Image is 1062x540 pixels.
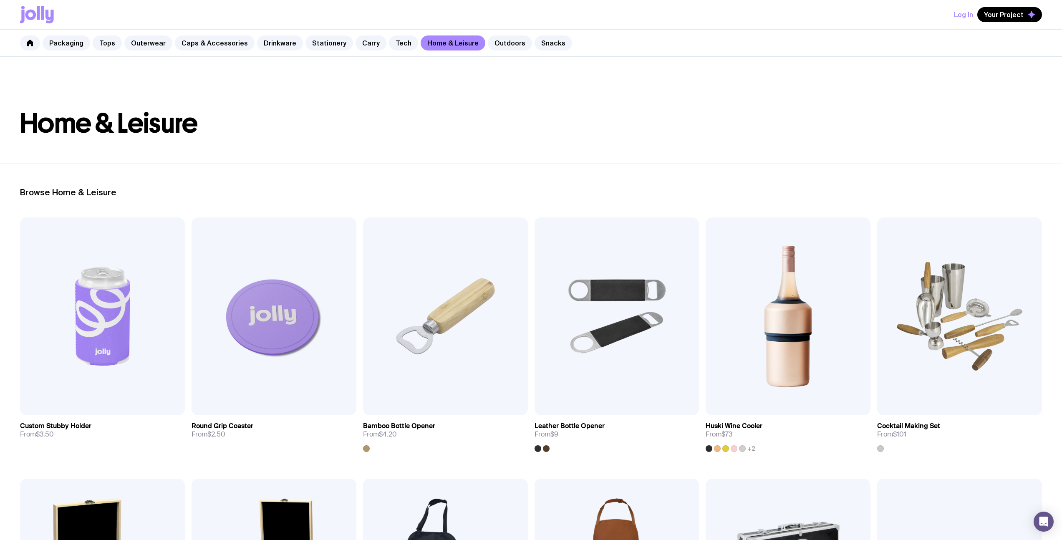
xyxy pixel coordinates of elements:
a: Cocktail Making SetFrom$101 [877,415,1042,452]
span: From [363,430,397,439]
a: Drinkware [257,35,303,50]
span: From [20,430,54,439]
span: From [535,430,558,439]
a: Bamboo Bottle OpenerFrom$4.20 [363,415,528,452]
span: $2.50 [207,430,225,439]
button: Your Project [977,7,1042,22]
span: $4.20 [379,430,397,439]
a: Round Grip CoasterFrom$2.50 [192,415,356,445]
span: $9 [550,430,558,439]
a: Tops [93,35,122,50]
span: Your Project [984,10,1024,19]
a: Stationery [305,35,353,50]
h3: Cocktail Making Set [877,422,940,430]
a: Huski Wine CoolerFrom$73+2 [706,415,870,452]
a: Caps & Accessories [175,35,255,50]
span: From [706,430,732,439]
h1: Home & Leisure [20,110,1042,137]
a: Outerwear [124,35,172,50]
a: Snacks [535,35,572,50]
span: $3.50 [36,430,54,439]
a: Carry [356,35,386,50]
a: Tech [389,35,418,50]
h3: Custom Stubby Holder [20,422,91,430]
h3: Bamboo Bottle Opener [363,422,435,430]
button: Log In [954,7,973,22]
h3: Leather Bottle Opener [535,422,605,430]
a: Outdoors [488,35,532,50]
h2: Browse Home & Leisure [20,187,1042,197]
span: From [877,430,906,439]
span: $101 [893,430,906,439]
a: Custom Stubby HolderFrom$3.50 [20,415,185,445]
span: +2 [747,445,755,452]
a: Packaging [43,35,90,50]
a: Home & Leisure [421,35,485,50]
span: $73 [721,430,732,439]
span: From [192,430,225,439]
h3: Round Grip Coaster [192,422,253,430]
div: Open Intercom Messenger [1034,512,1054,532]
a: Leather Bottle OpenerFrom$9 [535,415,699,452]
h3: Huski Wine Cooler [706,422,762,430]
